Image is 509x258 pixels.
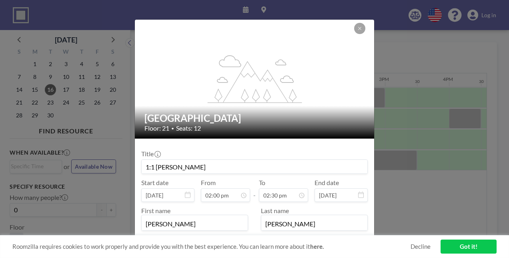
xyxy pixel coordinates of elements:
[144,124,169,132] span: Floor: 21
[310,243,324,250] a: here.
[201,179,216,187] label: From
[315,179,339,187] label: End date
[259,179,265,187] label: To
[12,243,411,250] span: Roomzilla requires cookies to work properly and provide you with the best experience. You can lea...
[144,112,365,124] h2: [GEOGRAPHIC_DATA]
[141,150,160,158] label: Title
[261,217,367,230] input: Last name
[142,160,367,173] input: Guest reservation
[261,207,289,214] label: Last name
[141,179,168,187] label: Start date
[176,124,201,132] span: Seats: 12
[441,240,497,254] a: Got it!
[141,207,170,214] label: First name
[411,243,431,250] a: Decline
[142,217,248,230] input: First name
[208,54,302,103] g: flex-grow: 1.2;
[253,181,256,199] span: -
[171,125,174,131] span: •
